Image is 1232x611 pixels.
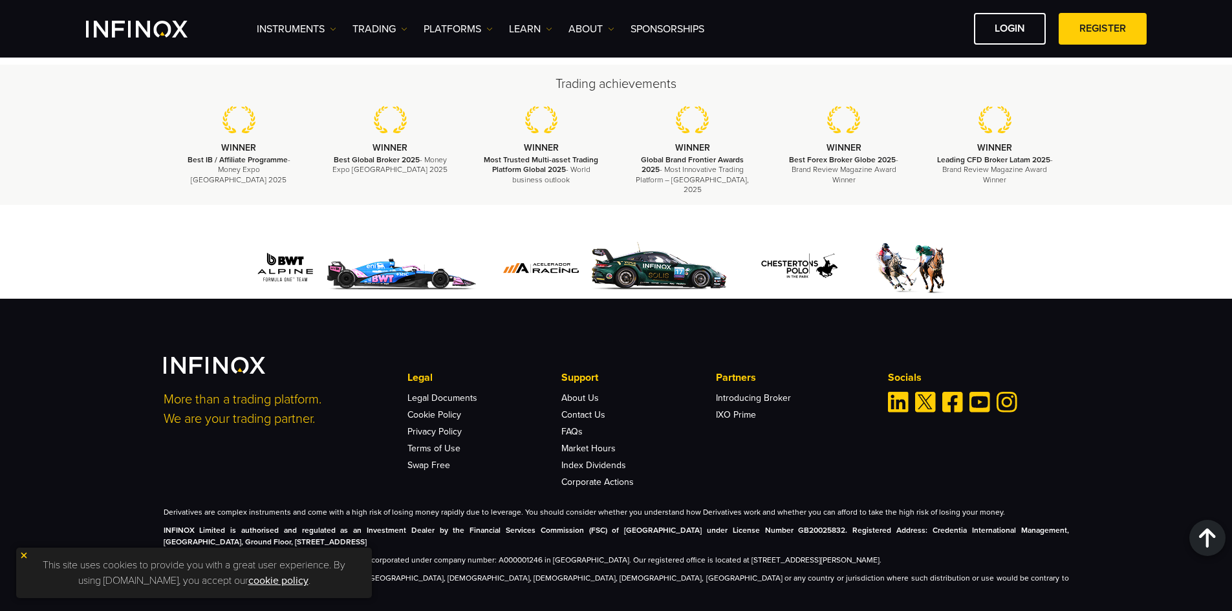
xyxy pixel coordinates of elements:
p: - Brand Review Magazine Award Winner [784,155,903,185]
strong: WINNER [977,142,1012,153]
a: IXO Prime [716,409,756,420]
p: Legal [407,370,561,385]
a: REGISTER [1059,13,1147,45]
a: cookie policy [248,574,308,587]
a: Facebook [942,392,963,413]
a: Contact Us [561,409,605,420]
p: The information on this site is not directed at residents of [GEOGRAPHIC_DATA], [DEMOGRAPHIC_DATA... [164,572,1069,595]
strong: Leading CFD Broker Latam 2025 [937,155,1050,164]
strong: INFINOX Limited is authorised and regulated as an Investment Dealer by the Financial Services Com... [164,526,1069,546]
a: Terms of Use [407,443,460,454]
a: INFINOX Logo [86,21,218,38]
a: Linkedin [888,392,909,413]
p: Partners [716,370,870,385]
p: - Money Expo [GEOGRAPHIC_DATA] 2025 [180,155,299,185]
p: - World business outlook [482,155,601,185]
strong: Best IB / Affiliate Programme [188,155,288,164]
p: This site uses cookies to provide you with a great user experience. By using [DOMAIN_NAME], you a... [23,554,365,592]
a: SPONSORSHIPS [631,21,704,37]
a: Privacy Policy [407,426,462,437]
a: PLATFORMS [424,21,493,37]
a: Instruments [257,21,336,37]
a: Instagram [997,392,1017,413]
p: Socials [888,370,1069,385]
a: Swap Free [407,460,450,471]
h2: Trading achievements [164,75,1069,93]
p: Support [561,370,715,385]
a: TRADING [352,21,407,37]
a: Legal Documents [407,392,477,403]
strong: WINNER [524,142,559,153]
strong: WINNER [827,142,861,153]
a: Cookie Policy [407,409,461,420]
p: More than a trading platform. We are your trading partner. [164,390,390,429]
strong: Global Brand Frontier Awards 2025 [641,155,744,174]
strong: WINNER [221,142,256,153]
img: yellow close icon [19,551,28,560]
p: - Brand Review Magazine Award Winner [935,155,1054,185]
a: Learn [509,21,552,37]
a: Index Dividends [561,460,626,471]
a: LOGIN [974,13,1046,45]
a: Corporate Actions [561,477,634,488]
p: - Most Innovative Trading Platform – [GEOGRAPHIC_DATA], 2025 [633,155,752,195]
a: FAQs [561,426,583,437]
a: Introducing Broker [716,392,791,403]
p: INFINOX Global Limited, trading as INFINOX is a company incorporated under company number: A00000... [164,554,1069,566]
a: ABOUT [568,21,614,37]
strong: WINNER [675,142,710,153]
a: Youtube [969,392,990,413]
strong: Most Trusted Multi-asset Trading Platform Global 2025 [484,155,598,174]
a: Twitter [915,392,936,413]
strong: WINNER [373,142,407,153]
strong: Best Forex Broker Globe 2025 [789,155,896,164]
a: Market Hours [561,443,616,454]
p: - Money Expo [GEOGRAPHIC_DATA] 2025 [330,155,449,175]
p: Derivatives are complex instruments and come with a high risk of losing money rapidly due to leve... [164,506,1069,518]
a: About Us [561,392,599,403]
strong: Best Global Broker 2025 [334,155,420,164]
